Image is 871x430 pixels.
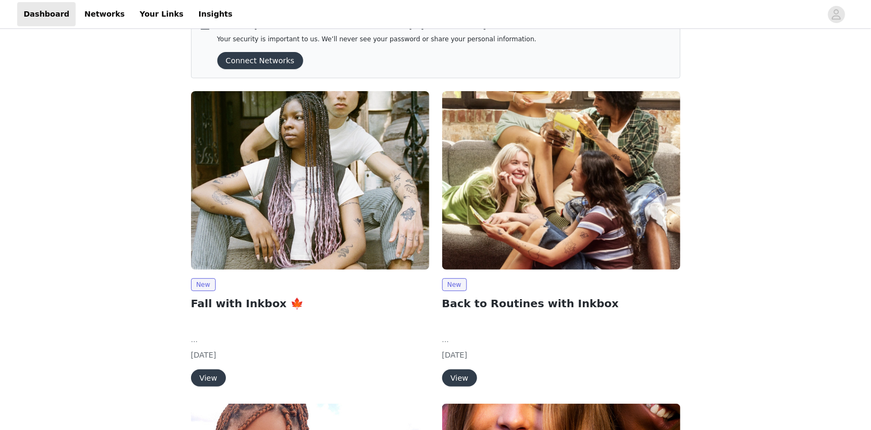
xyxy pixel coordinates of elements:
[78,2,131,26] a: Networks
[442,374,477,382] a: View
[217,52,303,69] button: Connect Networks
[191,369,226,387] button: View
[442,351,467,359] span: [DATE]
[191,91,429,270] img: Inkbox
[192,2,239,26] a: Insights
[442,369,477,387] button: View
[191,351,216,359] span: [DATE]
[442,278,467,291] span: New
[133,2,190,26] a: Your Links
[191,295,429,312] h2: Fall with Inkbox 🍁
[442,295,680,312] h2: Back to Routines with Inkbox
[191,374,226,382] a: View
[442,91,680,270] img: Inkbox
[217,35,628,43] p: Your security is important to us. We’ll never see your password or share your personal information.
[831,6,841,23] div: avatar
[191,278,216,291] span: New
[17,2,76,26] a: Dashboard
